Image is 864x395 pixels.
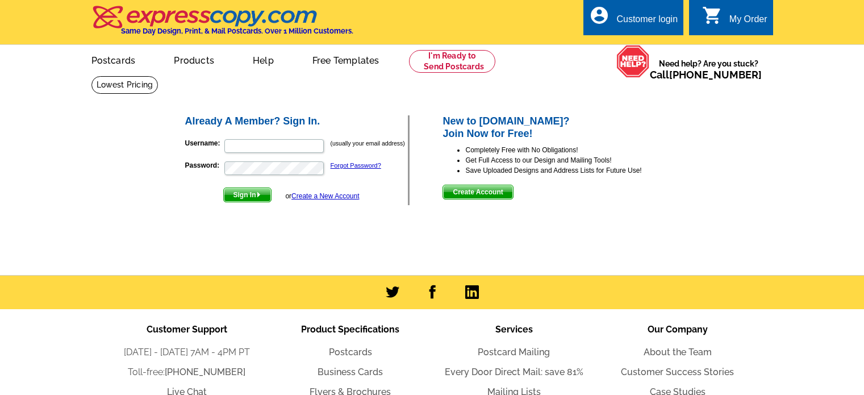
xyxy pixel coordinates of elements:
[294,46,398,73] a: Free Templates
[235,46,292,73] a: Help
[443,185,512,199] span: Create Account
[223,188,272,202] button: Sign In
[465,165,681,176] li: Save Uploaded Designs and Address Lists for Future Use!
[495,324,533,335] span: Services
[616,45,650,78] img: help
[156,46,232,73] a: Products
[105,365,269,379] li: Toll-free:
[702,5,723,26] i: shopping_cart
[478,347,550,357] a: Postcard Mailing
[285,191,359,201] div: or
[729,14,767,30] div: My Order
[650,69,762,81] span: Call
[147,324,227,335] span: Customer Support
[465,155,681,165] li: Get Full Access to our Design and Mailing Tools!
[121,27,353,35] h4: Same Day Design, Print, & Mail Postcards. Over 1 Million Customers.
[165,367,245,377] a: [PHONE_NUMBER]
[445,367,583,377] a: Every Door Direct Mail: save 81%
[185,138,223,148] label: Username:
[73,46,154,73] a: Postcards
[644,347,712,357] a: About the Team
[331,140,405,147] small: (usually your email address)
[224,188,271,202] span: Sign In
[589,13,678,27] a: account_circle Customer login
[443,185,513,199] button: Create Account
[91,14,353,35] a: Same Day Design, Print, & Mail Postcards. Over 1 Million Customers.
[329,347,372,357] a: Postcards
[589,5,610,26] i: account_circle
[616,14,678,30] div: Customer login
[331,162,381,169] a: Forgot Password?
[301,324,399,335] span: Product Specifications
[291,192,359,200] a: Create a New Account
[621,367,734,377] a: Customer Success Stories
[669,69,762,81] a: [PHONE_NUMBER]
[256,192,261,197] img: button-next-arrow-white.png
[443,115,681,140] h2: New to [DOMAIN_NAME]? Join Now for Free!
[185,115,408,128] h2: Already A Member? Sign In.
[650,58,767,81] span: Need help? Are you stuck?
[702,13,767,27] a: shopping_cart My Order
[105,346,269,359] li: [DATE] - [DATE] 7AM - 4PM PT
[465,145,681,155] li: Completely Free with No Obligations!
[185,160,223,171] label: Password:
[648,324,708,335] span: Our Company
[318,367,383,377] a: Business Cards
